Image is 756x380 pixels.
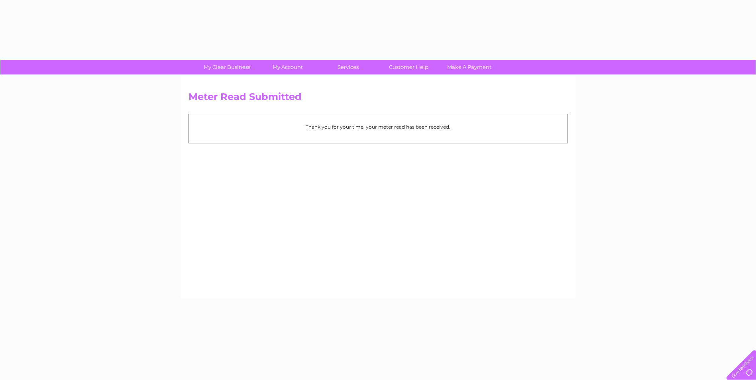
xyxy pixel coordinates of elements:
[194,60,260,74] a: My Clear Business
[255,60,320,74] a: My Account
[376,60,442,74] a: Customer Help
[189,91,568,106] h2: Meter Read Submitted
[436,60,502,74] a: Make A Payment
[315,60,381,74] a: Services
[193,123,564,131] p: Thank you for your time, your meter read has been received.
